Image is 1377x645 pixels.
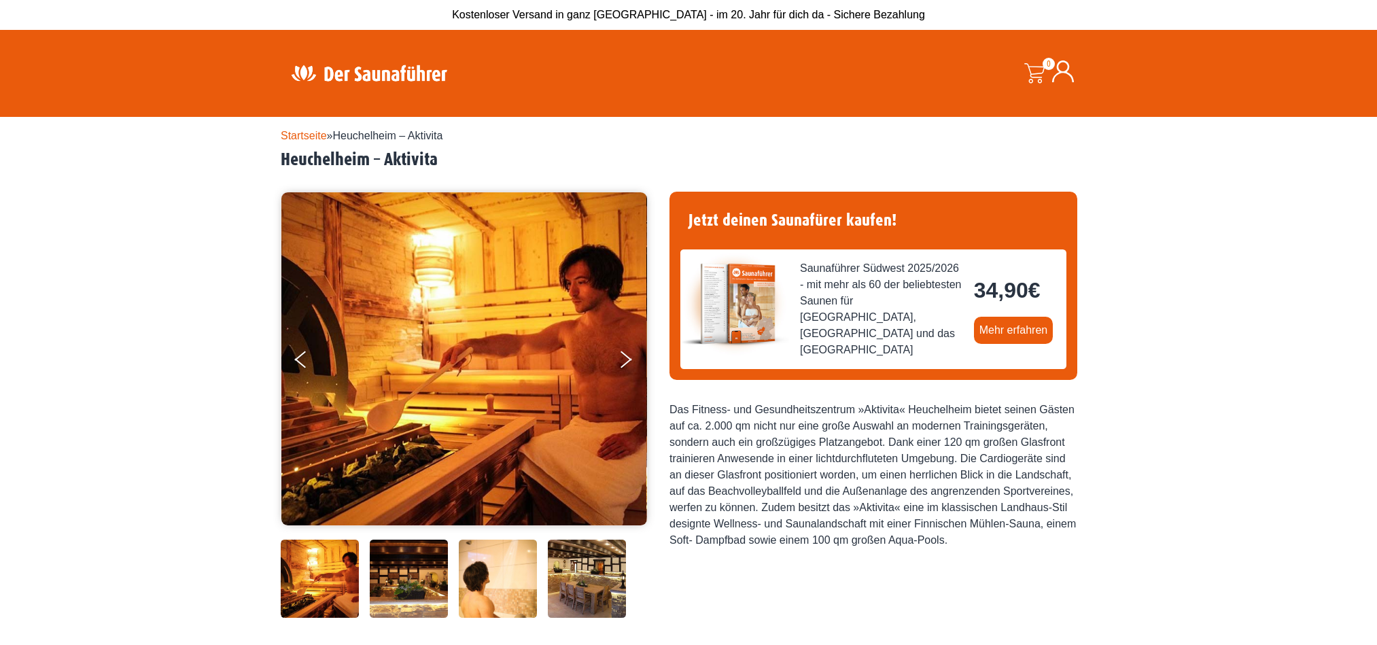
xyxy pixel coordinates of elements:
span: € [1028,278,1041,302]
div: Das Fitness- und Gesundheitszentrum »Aktivita« Heuchelheim bietet seinen Gästen auf ca. 2.000 qm ... [669,402,1077,548]
bdi: 34,90 [974,278,1041,302]
button: Previous [295,345,329,379]
h2: Heuchelheim – Aktivita [281,150,1096,171]
h4: Jetzt deinen Saunafürer kaufen! [680,203,1066,239]
span: Heuchelheim – Aktivita [333,130,443,141]
img: der-saunafuehrer-2025-suedwest.jpg [680,249,789,358]
span: Saunaführer Südwest 2025/2026 - mit mehr als 60 der beliebtesten Saunen für [GEOGRAPHIC_DATA], [G... [800,260,963,358]
a: Startseite [281,130,327,141]
span: » [281,130,442,141]
span: 0 [1043,58,1055,70]
a: Mehr erfahren [974,317,1053,344]
span: Kostenloser Versand in ganz [GEOGRAPHIC_DATA] - im 20. Jahr für dich da - Sichere Bezahlung [452,9,925,20]
button: Next [618,345,652,379]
